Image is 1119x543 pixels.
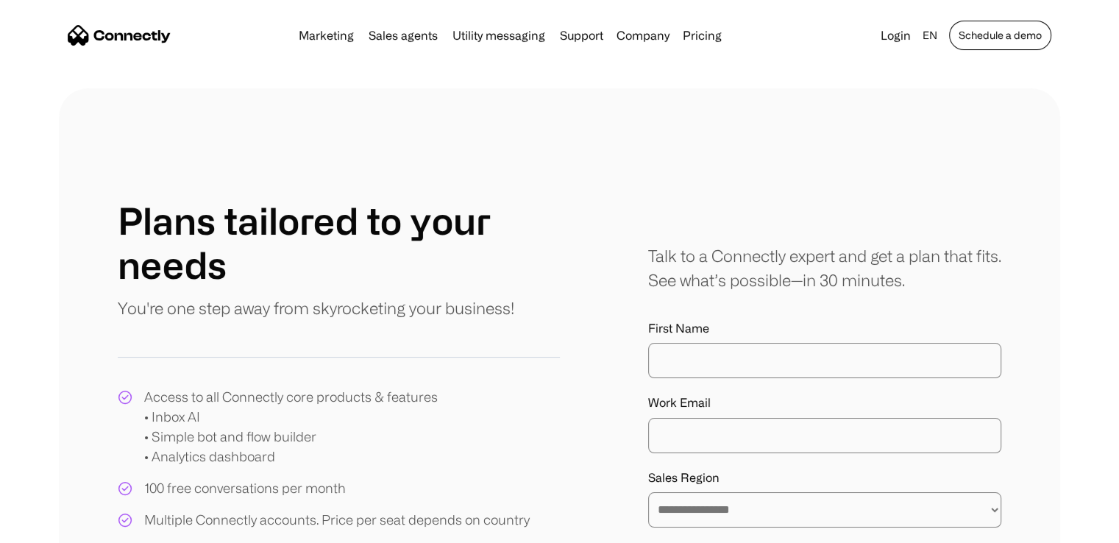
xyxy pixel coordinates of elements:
a: Pricing [677,29,728,41]
div: Access to all Connectly core products & features • Inbox AI • Simple bot and flow builder • Analy... [144,387,438,466]
div: Company [617,25,669,46]
a: home [68,24,171,46]
label: Sales Region [648,471,1001,485]
a: Schedule a demo [949,21,1051,50]
aside: Language selected: English [15,516,88,538]
a: Login [875,25,917,46]
label: First Name [648,322,1001,336]
a: Support [554,29,609,41]
a: Marketing [293,29,360,41]
div: 100 free conversations per month [144,478,346,498]
h1: Plans tailored to your needs [118,199,560,287]
label: Work Email [648,396,1001,410]
div: Talk to a Connectly expert and get a plan that fits. See what’s possible—in 30 minutes. [648,244,1001,292]
div: en [923,25,937,46]
p: You're one step away from skyrocketing your business! [118,296,514,320]
a: Sales agents [363,29,444,41]
div: Multiple Connectly accounts. Price per seat depends on country [144,510,530,530]
div: Company [612,25,674,46]
div: en [917,25,946,46]
ul: Language list [29,517,88,538]
a: Utility messaging [447,29,551,41]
